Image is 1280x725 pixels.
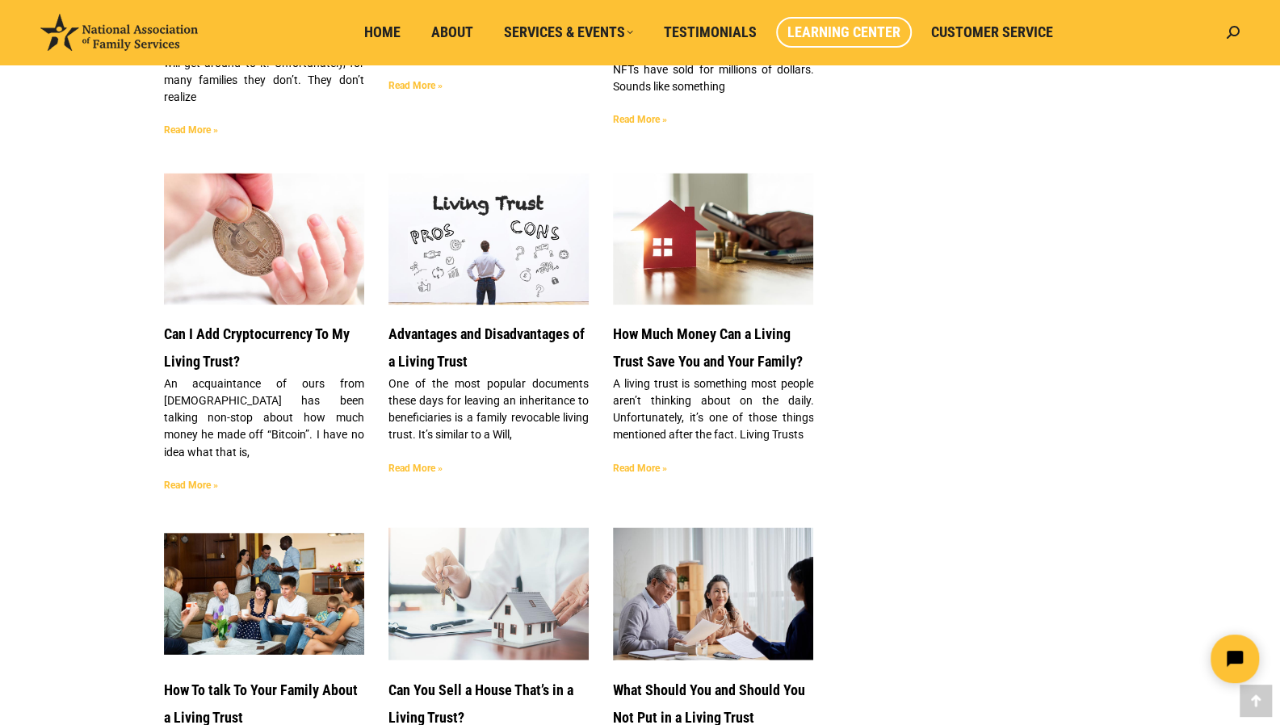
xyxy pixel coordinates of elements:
[388,173,589,305] a: Advantages and Disadvantages of a Living Trust
[504,23,633,41] span: Services & Events
[164,325,350,370] a: Can I Add Cryptocurrency To My Living Trust?
[420,17,485,48] a: About
[387,171,590,306] img: Advantages and Disadvantages of a Living Trust
[776,17,912,48] a: Learning Center
[164,124,218,136] a: Read more about How Can a Living Trust Help With Unexpected Events That Destroy a Family’s Wealth?
[164,681,358,725] a: How To talk To Your Family About a Living Trust
[431,23,473,41] span: About
[162,533,365,655] img: How To talk To Your Family About a Living Trust
[164,173,364,305] a: Blog Header Image. Parent Giving a Crypto coin to their baby
[387,526,590,661] img: Can you sell a home that's under a living trust?
[40,14,198,51] img: National Association of Family Services
[164,375,364,460] p: An acquaintance of ours from [DEMOGRAPHIC_DATA] has been talking non-stop about how much money he...
[388,325,585,370] a: Advantages and Disadvantages of a Living Trust
[353,17,412,48] a: Home
[613,173,813,305] a: How much money can a living trust save you?
[364,23,401,41] span: Home
[653,17,768,48] a: Testimonials
[612,171,815,306] img: How much money can a living trust save you?
[388,681,573,725] a: Can You Sell a House That’s in a Living Trust?
[164,527,364,660] a: How To talk To Your Family About a Living Trust
[164,38,364,106] p: Yes. I know I need to get this done, and I will get around to it. Unfortunately, for many familie...
[388,527,589,660] a: Can you sell a home that's under a living trust?
[388,462,443,473] a: Read more about Advantages and Disadvantages of a Living Trust
[664,23,757,41] span: Testimonials
[613,375,813,443] p: A living trust is something most people aren’t thinking about on the daily. Unfortunately, it’s o...
[613,681,805,725] a: What Should You and Should You Not Put in a Living Trust
[613,527,813,660] a: What You Should and Should Not Include in Your Living Trust
[613,114,667,125] a: Read more about Can I Include My NFT In My Living Trust?
[612,526,815,661] img: What You Should and Should Not Include in Your Living Trust
[164,479,218,490] a: Read more about Can I Add Cryptocurrency To My Living Trust?
[931,23,1053,41] span: Customer Service
[388,80,443,91] a: Read more about What Happens If There Is A Dispute Involving A Living Trust?
[995,621,1273,697] iframe: Tidio Chat
[613,462,667,473] a: Read more about How Much Money Can a Living Trust Save You and Your Family?
[787,23,900,41] span: Learning Center
[920,17,1064,48] a: Customer Service
[388,375,589,443] p: One of the most popular documents these days for leaving an inheritance to beneficiaries is a fam...
[613,325,803,370] a: How Much Money Can a Living Trust Save You and Your Family?
[162,172,365,306] img: Blog Header Image. Parent Giving a Crypto coin to their baby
